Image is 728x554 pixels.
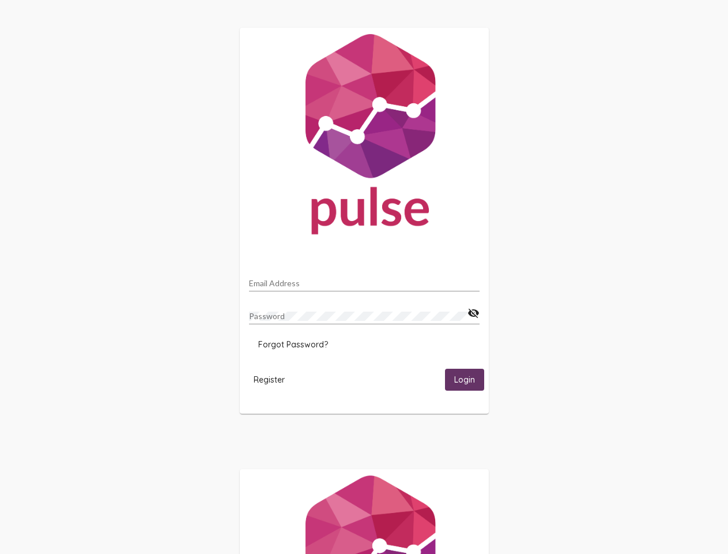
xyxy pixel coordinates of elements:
button: Login [445,369,484,390]
mat-icon: visibility_off [467,306,480,320]
span: Forgot Password? [258,339,328,350]
img: Pulse For Good Logo [240,28,489,246]
span: Login [454,375,475,385]
button: Register [244,369,294,390]
span: Register [254,375,285,385]
button: Forgot Password? [249,334,337,355]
